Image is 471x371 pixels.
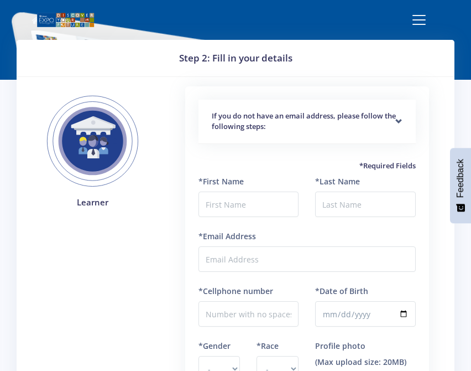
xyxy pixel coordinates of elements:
input: Number with no spaces [198,301,299,327]
input: Email Address [198,246,416,272]
h5: *Required Fields [198,161,416,172]
label: *Gender [198,340,231,352]
h4: Learner [38,196,148,209]
label: *Race [257,340,279,352]
img: logo01.png [36,12,95,28]
label: *Last Name [315,176,360,187]
label: *First Name [198,176,244,187]
span: Feedback [456,159,465,198]
img: Learner [38,86,148,197]
button: Toggle navigation [404,9,435,31]
h5: If you do not have an email address, please follow the following steps: [212,111,402,132]
label: *Date of Birth [315,285,368,297]
button: Feedback - Show survey [450,148,471,223]
label: Profile photo [315,340,365,352]
label: *Email Address [198,230,256,242]
h3: Step 2: Fill in your details [30,51,441,65]
input: Last Name [315,192,416,217]
label: (Max upload size: 20MB) [315,356,406,368]
input: First Name [198,192,299,217]
label: *Cellphone number [198,285,273,297]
